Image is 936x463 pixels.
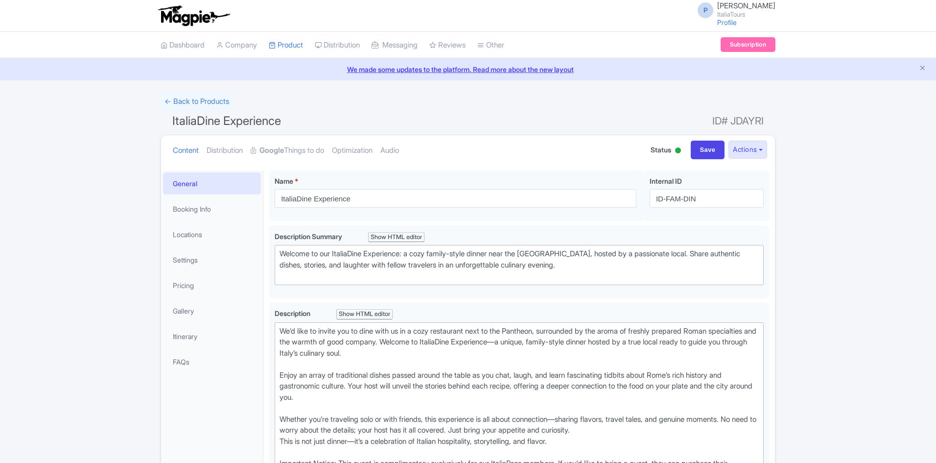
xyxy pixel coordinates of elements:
[332,135,373,166] a: Optimization
[6,64,930,74] a: We made some updates to the platform. Read more about the new layout
[673,144,683,159] div: Active
[368,232,424,243] div: Show HTML editor
[651,145,671,155] span: Status
[216,32,257,59] a: Company
[919,63,926,74] button: Close announcement
[163,325,261,347] a: Itinerary
[692,2,775,18] a: P [PERSON_NAME] ItaliaTours
[269,32,303,59] a: Product
[275,177,293,185] span: Name
[717,18,737,26] a: Profile
[163,198,261,220] a: Booking Info
[173,135,199,166] a: Content
[251,135,324,166] a: GoogleThings to do
[380,135,399,166] a: Audio
[721,37,775,52] a: Subscription
[717,11,775,18] small: ItaliaTours
[163,300,261,322] a: Gallery
[161,92,233,111] a: ← Back to Products
[429,32,466,59] a: Reviews
[163,172,261,195] a: General
[163,274,261,296] a: Pricing
[280,248,759,282] div: Welcome to our ItaliaDine Experience: a cozy family-style dinner near the [GEOGRAPHIC_DATA], host...
[315,32,360,59] a: Distribution
[728,141,767,159] button: Actions
[650,177,682,185] span: Internal ID
[477,32,504,59] a: Other
[717,1,775,10] span: [PERSON_NAME]
[156,5,232,26] img: logo-ab69f6fb50320c5b225c76a69d11143b.png
[163,351,261,373] a: FAQs
[698,2,713,18] span: P
[163,223,261,245] a: Locations
[275,309,312,317] span: Description
[161,32,205,59] a: Dashboard
[207,135,243,166] a: Distribution
[275,232,344,241] span: Description Summary
[163,249,261,271] a: Settings
[691,141,725,159] input: Save
[172,114,281,128] span: ItaliaDine Experience
[336,309,393,319] div: Show HTML editor
[259,145,284,156] strong: Google
[712,111,764,131] span: ID# JDAYRI
[372,32,418,59] a: Messaging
